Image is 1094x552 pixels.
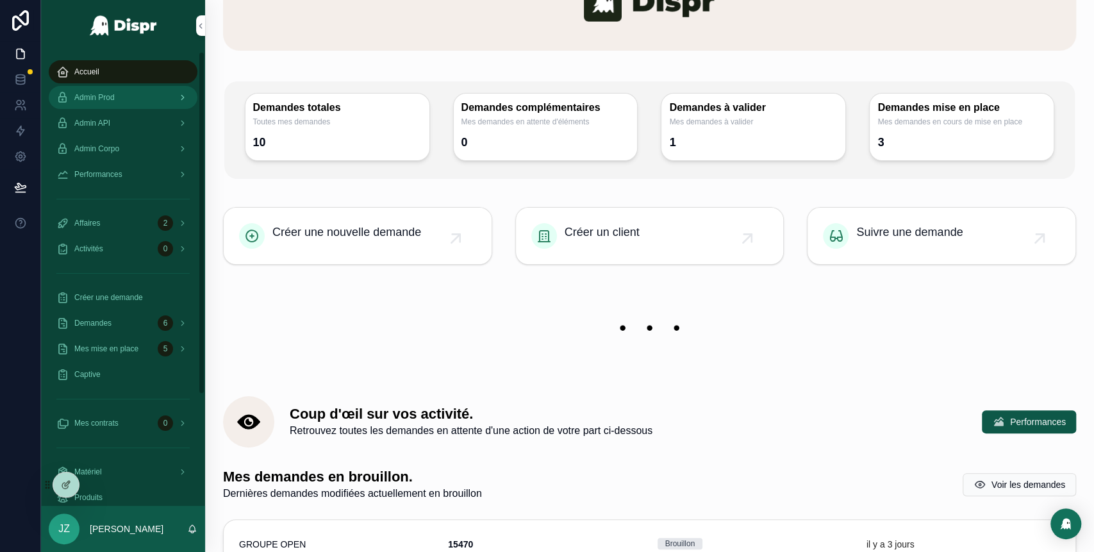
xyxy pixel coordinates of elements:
h3: Demandes complémentaires [461,101,630,114]
a: Affaires2 [49,212,197,235]
span: Captive [74,369,101,380]
div: 3 [877,132,884,153]
span: Produits [74,492,103,503]
div: Open Intercom Messenger [1050,508,1081,539]
a: Activités0 [49,237,197,260]
div: scrollable content [41,51,205,506]
a: Créer une nouvelle demande [224,208,492,264]
p: [PERSON_NAME] [90,523,163,535]
img: 22208-banner-empty.png [223,301,1076,356]
span: Toutes mes demandes [253,117,422,127]
span: Matériel [74,467,102,477]
h1: Mes demandes en brouillon. [223,468,482,486]
span: Admin API [74,118,110,128]
a: Suivre une demande [808,208,1075,264]
a: Accueil [49,60,197,83]
span: Performances [1010,415,1066,428]
span: Demandes [74,318,112,328]
span: Mes contrats [74,418,119,428]
a: Admin API [49,112,197,135]
span: Admin Prod [74,92,115,103]
button: Performances [982,410,1076,433]
span: Mes demandes à valider [669,117,838,127]
span: Voir les demandes [991,478,1065,491]
a: Admin Corpo [49,137,197,160]
button: Voir les demandes [963,473,1076,496]
span: Affaires [74,218,100,228]
a: Produits [49,486,197,509]
span: Performances [74,169,122,180]
span: GROUPE OPEN [239,538,306,551]
div: 2 [158,215,173,231]
div: 0 [461,132,468,153]
a: Créer une demande [49,286,197,309]
a: Admin Prod [49,86,197,109]
h3: Demandes totales [253,101,422,114]
a: Mes contrats0 [49,412,197,435]
span: Admin Corpo [74,144,119,154]
strong: 15470 [448,539,473,549]
span: Retrouvez toutes les demandes en attente d'une action de votre part ci-dessous [290,423,652,439]
div: Brouillon [665,538,695,549]
div: 0 [158,415,173,431]
span: Suivre une demande [856,223,963,241]
div: 0 [158,241,173,256]
span: JZ [58,521,70,537]
span: Accueil [74,67,99,77]
span: Créer une demande [74,292,143,303]
img: App logo [89,15,158,36]
h1: Coup d'œil sur vos activité. [290,405,652,423]
span: Mes demandes en attente d'éléments [461,117,630,127]
span: Créer un client [565,223,640,241]
h3: Demandes à valider [669,101,838,114]
p: il y a 3 jours [866,538,915,551]
a: Demandes6 [49,312,197,335]
span: Activités [74,244,103,254]
a: Mes mise en place5 [49,337,197,360]
a: Matériel [49,460,197,483]
span: Dernières demandes modifiées actuellement en brouillon [223,486,482,501]
span: Mes demandes en cours de mise en place [877,117,1046,127]
span: Mes mise en place [74,344,138,354]
a: Créer un client [516,208,784,264]
span: Créer une nouvelle demande [272,223,421,241]
div: 6 [158,315,173,331]
div: 5 [158,341,173,356]
a: Captive [49,363,197,386]
div: 10 [253,132,266,153]
a: Performances [49,163,197,186]
div: 1 [669,132,675,153]
h3: Demandes mise en place [877,101,1046,114]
